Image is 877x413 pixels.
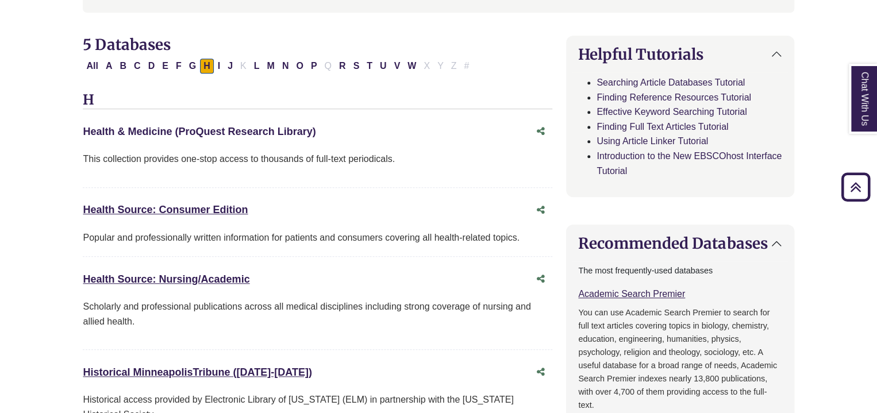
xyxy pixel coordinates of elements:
a: Using Article Linker Tutorial [597,136,708,146]
button: Share this database [529,199,552,221]
a: Historical MinneapolisTribune ([DATE]-[DATE]) [83,366,311,378]
a: Health & Medicine (ProQuest Research Library) [83,126,316,137]
button: Filter Results T [363,59,376,74]
p: You can use Academic Search Premier to search for full text articles covering topics in biology, ... [578,306,782,412]
button: Filter Results B [116,59,130,74]
button: Filter Results G [186,59,199,74]
button: Filter Results L [251,59,263,74]
a: Introduction to the New EBSCOhost Interface Tutorial [597,151,782,176]
button: Filter Results N [279,59,293,74]
button: All [83,59,101,74]
button: Filter Results M [263,59,278,74]
button: Filter Results H [200,59,214,74]
button: Filter Results E [159,59,172,74]
button: Share this database [529,361,552,383]
button: Filter Results F [172,59,185,74]
a: Health Source: Nursing/Academic [83,273,249,285]
a: Searching Article Databases Tutorial [597,78,745,87]
button: Filter Results D [145,59,159,74]
p: This collection provides one-stop access to thousands of full-text periodicals. [83,152,552,167]
button: Filter Results C [130,59,144,74]
a: Health Source: Consumer Edition [83,204,248,215]
button: Recommended Databases [567,225,793,261]
button: Filter Results O [293,59,306,74]
p: Scholarly and professional publications across all medical disciplines including strong coverage ... [83,299,552,329]
button: Filter Results S [349,59,363,74]
a: Finding Reference Resources Tutorial [597,92,751,102]
div: Popular and professionally written information for patients and consumers covering all health-rel... [83,230,552,245]
a: Back to Top [837,179,874,195]
span: 5 Databases [83,35,170,54]
button: Helpful Tutorials [567,36,793,72]
button: Filter Results R [336,59,349,74]
div: Alpha-list to filter by first letter of database name [83,60,474,70]
button: Filter Results I [214,59,224,74]
button: Filter Results V [390,59,403,74]
h3: H [83,92,552,109]
a: Academic Search Premier [578,289,685,299]
button: Share this database [529,121,552,142]
p: The most frequently-used databases [578,264,782,277]
a: Effective Keyword Searching Tutorial [597,107,747,117]
a: Finding Full Text Articles Tutorial [597,122,728,132]
button: Filter Results J [224,59,236,74]
button: Filter Results A [102,59,116,74]
button: Filter Results W [404,59,420,74]
button: Filter Results U [376,59,390,74]
button: Filter Results P [307,59,321,74]
button: Share this database [529,268,552,290]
